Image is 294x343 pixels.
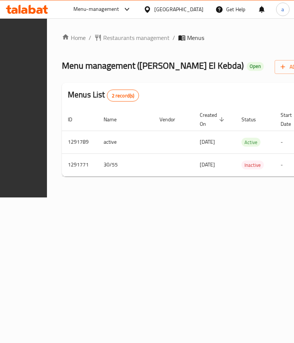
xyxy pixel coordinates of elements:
td: 1291771 [62,153,98,176]
div: Inactive [241,160,264,169]
td: 30/55 [98,153,154,176]
span: [DATE] [200,137,215,147]
div: Total records count [107,90,139,102]
h2: Menus List [68,89,139,102]
span: Status [241,115,266,124]
span: Active [241,138,260,147]
span: Open [247,63,264,69]
div: Open [247,62,264,71]
span: Vendor [159,115,185,124]
td: active [98,131,154,153]
span: Created On [200,110,227,128]
span: Name [104,115,126,124]
span: [DATE] [200,160,215,169]
span: Restaurants management [103,33,170,42]
div: [GEOGRAPHIC_DATA] [154,5,203,13]
span: ID [68,115,82,124]
li: / [173,33,175,42]
li: / [89,33,91,42]
span: Menus [187,33,204,42]
span: Menu management ( [PERSON_NAME] El Kebda ) [62,57,244,74]
a: Restaurants management [94,33,170,42]
span: 2 record(s) [107,92,139,99]
td: 1291789 [62,131,98,153]
a: Home [62,33,86,42]
span: Inactive [241,161,264,169]
span: a [281,5,284,13]
div: Menu-management [73,5,119,14]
